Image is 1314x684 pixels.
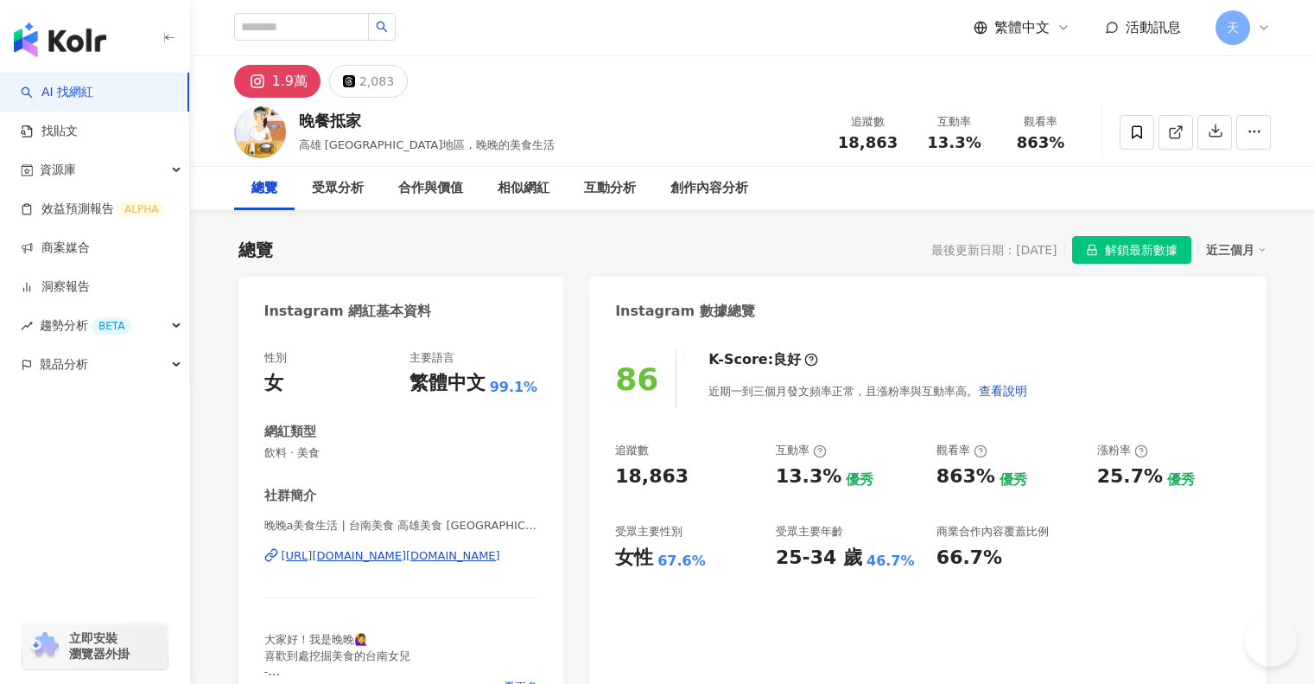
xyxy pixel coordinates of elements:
span: 99.1% [490,378,538,397]
img: logo [14,22,106,57]
div: 2,083 [359,69,394,93]
div: 1.9萬 [272,69,308,93]
div: 相似網紅 [498,178,549,199]
span: 飲料 · 美食 [264,445,538,461]
div: 受眾分析 [312,178,364,199]
span: 資源庫 [40,150,76,189]
div: 受眾主要年齡 [776,524,843,540]
button: 解鎖最新數據 [1072,236,1191,264]
div: 13.3% [776,463,841,490]
img: KOL Avatar [234,106,286,158]
div: 觀看率 [936,443,987,458]
span: 解鎖最新數據 [1105,237,1178,265]
div: 創作內容分析 [670,178,748,199]
div: 近期一到三個月發文頻率正常，且漲粉率與互動率高。 [708,374,1028,408]
span: lock [1086,244,1098,256]
span: 趨勢分析 [40,306,131,345]
div: BETA [92,317,131,335]
div: Instagram 數據總覽 [615,302,755,321]
div: 互動率 [776,443,827,458]
button: 1.9萬 [234,65,321,98]
div: 優秀 [846,470,873,489]
div: 18,863 [615,463,689,490]
a: 效益預測報告ALPHA [21,201,165,218]
div: 女 [264,370,283,397]
div: [URL][DOMAIN_NAME][DOMAIN_NAME] [282,548,500,564]
div: 商業合作內容覆蓋比例 [936,524,1049,540]
a: 洞察報告 [21,278,90,296]
div: 863% [936,463,995,490]
div: 總覽 [238,238,273,262]
div: 優秀 [1000,470,1027,489]
div: Instagram 網紅基本資料 [264,302,432,321]
div: 女性 [615,545,653,572]
a: searchAI 找網紅 [21,84,93,101]
span: 863% [1017,134,1065,151]
div: 追蹤數 [615,443,649,458]
iframe: Help Scout Beacon - Open [1245,615,1297,667]
div: 優秀 [1167,470,1195,489]
a: [URL][DOMAIN_NAME][DOMAIN_NAME] [264,548,538,564]
div: 觀看率 [1008,113,1074,131]
div: 主要語言 [409,350,454,366]
span: 競品分析 [40,345,88,384]
span: 立即安裝 瀏覽器外掛 [69,630,130,662]
span: 天 [1227,18,1239,37]
span: 晚晚a美食生活 | 台南美食 高雄美食 [GEOGRAPHIC_DATA] | [DOMAIN_NAME] [264,518,538,534]
a: 找貼文 [21,123,78,140]
div: 近三個月 [1206,239,1266,261]
div: 合作與價值 [398,178,463,199]
div: 66.7% [936,545,1002,572]
span: 高雄 [GEOGRAPHIC_DATA]地區 , 晚晚的美食生活 [299,138,555,151]
div: 社群簡介 [264,487,316,505]
img: chrome extension [28,632,61,660]
span: 查看說明 [979,384,1027,398]
div: 最後更新日期：[DATE] [931,243,1057,257]
button: 2,083 [329,65,408,98]
span: rise [21,320,33,332]
div: 互動率 [922,113,987,131]
div: 46.7% [866,552,915,571]
span: search [376,21,388,33]
span: 活動訊息 [1126,19,1181,35]
a: chrome extension立即安裝 瀏覽器外掛 [22,623,168,669]
span: 18,863 [838,133,898,151]
div: 繁體中文 [409,370,486,397]
a: 商案媒合 [21,240,90,257]
div: 86 [615,361,658,397]
div: 67.6% [657,552,706,571]
div: 漲粉率 [1097,443,1148,458]
div: K-Score : [708,350,818,369]
div: 性別 [264,350,287,366]
div: 互動分析 [584,178,636,199]
span: 13.3% [927,134,981,151]
div: 良好 [773,350,801,369]
div: 總覽 [251,178,277,199]
div: 受眾主要性別 [615,524,682,540]
div: 網紅類型 [264,423,316,441]
div: 追蹤數 [835,113,901,131]
div: 晚餐抵家 [299,110,555,131]
div: 25-34 歲 [776,545,862,572]
button: 查看說明 [978,374,1028,408]
span: 繁體中文 [994,18,1050,37]
div: 25.7% [1097,463,1163,490]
